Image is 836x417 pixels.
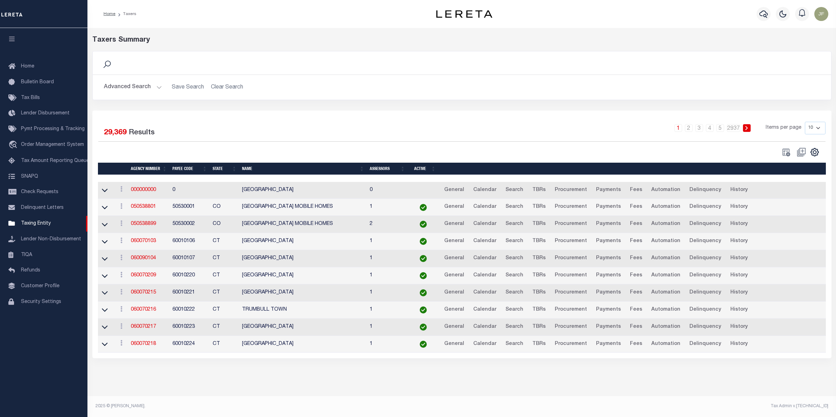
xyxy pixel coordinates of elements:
td: 60010222 [170,302,210,319]
div: 2025 © [PERSON_NAME]. [90,403,462,409]
a: Fees [627,219,645,230]
a: Search [502,321,526,333]
a: History [727,236,751,247]
td: 2 [367,216,408,233]
a: TBRs [529,185,549,196]
span: Home [21,64,34,69]
a: General [441,304,467,316]
a: General [441,270,467,281]
a: Calendar [470,253,500,264]
a: Payments [593,185,624,196]
a: 060090104 [131,256,156,261]
a: Search [502,253,526,264]
a: Calendar [470,219,500,230]
td: 60010224 [170,336,210,353]
td: 1 [367,336,408,353]
a: Delinquency [686,202,724,213]
a: History [727,253,751,264]
a: Delinquency [686,236,724,247]
a: Fees [627,339,645,350]
a: TBRs [529,287,549,298]
a: Procurement [552,339,590,350]
a: Search [502,304,526,316]
a: Delinquency [686,339,724,350]
a: Fees [627,253,645,264]
span: Pymt Processing & Tracking [21,127,85,132]
a: TBRs [529,219,549,230]
a: Procurement [552,304,590,316]
td: [GEOGRAPHIC_DATA] [239,336,367,353]
span: 29,369 [104,129,127,136]
a: History [727,304,751,316]
a: Procurement [552,236,590,247]
a: Payments [593,219,624,230]
span: Customer Profile [21,284,59,289]
td: 0 [170,182,210,199]
td: 1 [367,284,408,302]
td: 1 [367,267,408,284]
td: CT [210,319,240,336]
a: General [441,321,467,333]
a: History [727,321,751,333]
img: check-icon-green.svg [420,289,427,296]
a: Procurement [552,321,590,333]
span: SNAPQ [21,174,38,179]
td: [GEOGRAPHIC_DATA] [239,233,367,250]
a: 2 [685,124,693,132]
a: Fees [627,236,645,247]
div: Taxers Summary [92,35,644,45]
a: 5 [716,124,724,132]
a: 4 [706,124,714,132]
a: Automation [648,253,683,264]
td: TRUMBULL TOWN [239,302,367,319]
a: TBRs [529,304,549,316]
a: Home [104,12,115,16]
a: Procurement [552,219,590,230]
a: Calendar [470,339,500,350]
a: General [441,287,467,298]
img: check-icon-green.svg [420,204,427,211]
i: travel_explore [8,141,20,150]
td: 60010221 [170,284,210,302]
span: Items per page [766,124,801,132]
a: 060070217 [131,324,156,329]
a: Search [502,185,526,196]
a: History [727,202,751,213]
a: Search [502,202,526,213]
a: Search [502,339,526,350]
th: Payee Code: activate to sort column ascending [170,163,210,175]
a: Calendar [470,270,500,281]
td: CT [210,284,240,302]
a: Automation [648,236,683,247]
td: 60010106 [170,233,210,250]
th: Agency Number: activate to sort column ascending [128,163,170,175]
a: Procurement [552,287,590,298]
span: Tax Bills [21,96,40,100]
a: Fees [627,202,645,213]
a: Search [502,219,526,230]
img: check-icon-green.svg [420,341,427,348]
a: TBRs [529,321,549,333]
a: History [727,270,751,281]
span: Security Settings [21,299,61,304]
td: [GEOGRAPHIC_DATA] [239,250,367,267]
td: CT [210,250,240,267]
a: Payments [593,321,624,333]
a: TBRs [529,270,549,281]
a: General [441,185,467,196]
a: 060070215 [131,290,156,295]
a: Automation [648,304,683,316]
td: 60010107 [170,250,210,267]
td: 60010220 [170,267,210,284]
a: General [441,253,467,264]
th: Active: activate to sort column ascending [408,163,439,175]
a: TBRs [529,253,549,264]
a: 050538801 [131,204,156,209]
a: History [727,339,751,350]
img: check-icon-green.svg [420,255,427,262]
a: Payments [593,270,624,281]
a: Payments [593,253,624,264]
a: Delinquency [686,253,724,264]
a: 050538899 [131,221,156,226]
li: Taxers [115,11,136,17]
